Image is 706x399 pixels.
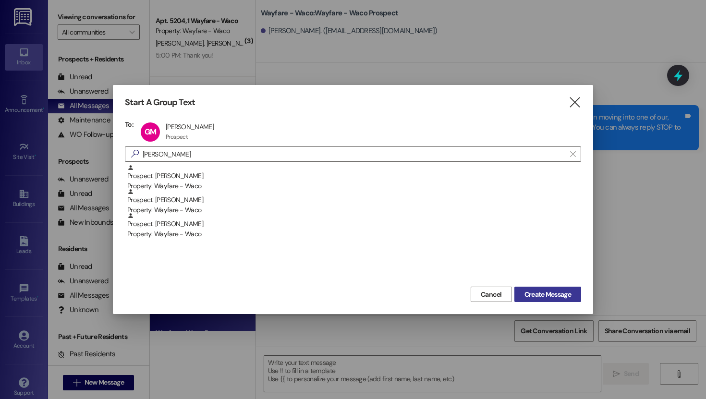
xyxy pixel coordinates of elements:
button: Clear text [565,147,581,161]
h3: Start A Group Text [125,97,195,108]
span: Create Message [524,290,571,300]
div: Property: Wayfare - Waco [127,229,581,239]
div: Prospect: [PERSON_NAME] [127,164,581,192]
i:  [570,150,575,158]
i:  [127,149,143,159]
div: Prospect: [PERSON_NAME] [127,188,581,216]
div: Property: Wayfare - Waco [127,181,581,191]
i:  [568,97,581,108]
h3: To: [125,120,134,129]
span: GM [145,127,156,137]
div: Prospect: [PERSON_NAME]Property: Wayfare - Waco [125,164,581,188]
button: Cancel [471,287,512,302]
button: Create Message [514,287,581,302]
input: Search for any contact or apartment [143,147,565,161]
div: Property: Wayfare - Waco [127,205,581,215]
div: Prospect: [PERSON_NAME]Property: Wayfare - Waco [125,188,581,212]
div: Prospect: [PERSON_NAME] [127,212,581,240]
div: [PERSON_NAME] [166,122,214,131]
div: Prospect [166,133,188,141]
div: Prospect: [PERSON_NAME]Property: Wayfare - Waco [125,212,581,236]
span: Cancel [481,290,502,300]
